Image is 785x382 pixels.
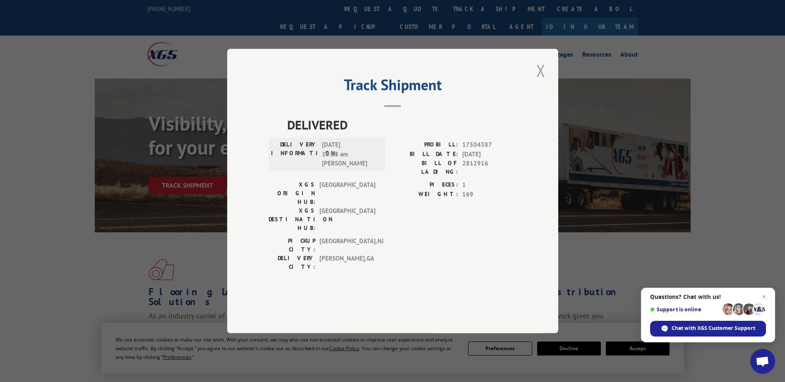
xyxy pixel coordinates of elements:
[462,159,517,176] span: 2812916
[534,59,548,82] button: Close modal
[393,150,458,159] label: BILL DATE:
[287,115,517,134] span: DELIVERED
[462,180,517,190] span: 1
[672,325,755,332] span: Chat with XGS Customer Support
[462,190,517,199] span: 169
[269,206,315,232] label: XGS DESTINATION HUB:
[319,206,375,232] span: [GEOGRAPHIC_DATA]
[462,140,517,150] span: 17504387
[393,190,458,199] label: WEIGHT:
[393,159,458,176] label: BILL OF LADING:
[271,140,318,168] label: DELIVERY INFORMATION:
[319,180,375,206] span: [GEOGRAPHIC_DATA]
[269,79,517,95] h2: Track Shipment
[650,294,766,300] span: Questions? Chat with us!
[650,321,766,337] span: Chat with XGS Customer Support
[269,254,315,271] label: DELIVERY CITY:
[319,254,375,271] span: [PERSON_NAME] , GA
[322,140,378,168] span: [DATE] 10:18 am [PERSON_NAME]
[269,180,315,206] label: XGS ORIGIN HUB:
[319,236,375,254] span: [GEOGRAPHIC_DATA] , NJ
[750,349,775,374] a: Open chat
[393,140,458,150] label: PROBILL:
[462,150,517,159] span: [DATE]
[269,236,315,254] label: PICKUP CITY:
[650,306,720,313] span: Support is online
[393,180,458,190] label: PIECES:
